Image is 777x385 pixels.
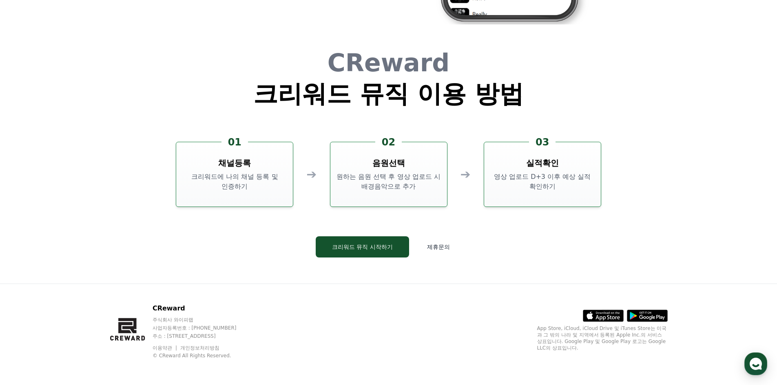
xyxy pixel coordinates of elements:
[153,333,252,339] p: 주소 : [STREET_ADDRESS]
[487,172,598,191] p: 영상 업로드 D+3 이후 예상 실적 확인하기
[180,345,219,351] a: 개인정보처리방침
[153,345,178,351] a: 이용약관
[153,317,252,323] p: 주식회사 와이피랩
[153,352,252,359] p: © CReward All Rights Reserved.
[460,167,471,182] div: ➔
[253,51,524,75] h1: CReward
[153,325,252,331] p: 사업자등록번호 : [PHONE_NUMBER]
[529,136,556,149] div: 03
[26,271,31,277] span: 홈
[54,258,105,279] a: 대화
[153,304,252,313] p: CReward
[179,172,290,191] p: 크리워드에 나의 채널 등록 및 인증하기
[126,271,136,277] span: 설정
[334,172,444,191] p: 원하는 음원 선택 후 영상 업로드 시 배경음악으로 추가
[75,271,84,277] span: 대화
[537,325,668,351] p: App Store, iCloud, iCloud Drive 및 iTunes Store는 미국과 그 밖의 나라 및 지역에서 등록된 Apple Inc.의 서비스 상표입니다. Goo...
[526,157,559,169] h3: 실적확인
[2,258,54,279] a: 홈
[105,258,157,279] a: 설정
[218,157,251,169] h3: 채널등록
[416,236,461,257] button: 제휴문의
[253,81,524,106] h1: 크리워드 뮤직 이용 방법
[375,136,402,149] div: 02
[316,236,409,257] button: 크리워드 뮤직 시작하기
[306,167,317,182] div: ➔
[372,157,405,169] h3: 음원선택
[221,136,248,149] div: 01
